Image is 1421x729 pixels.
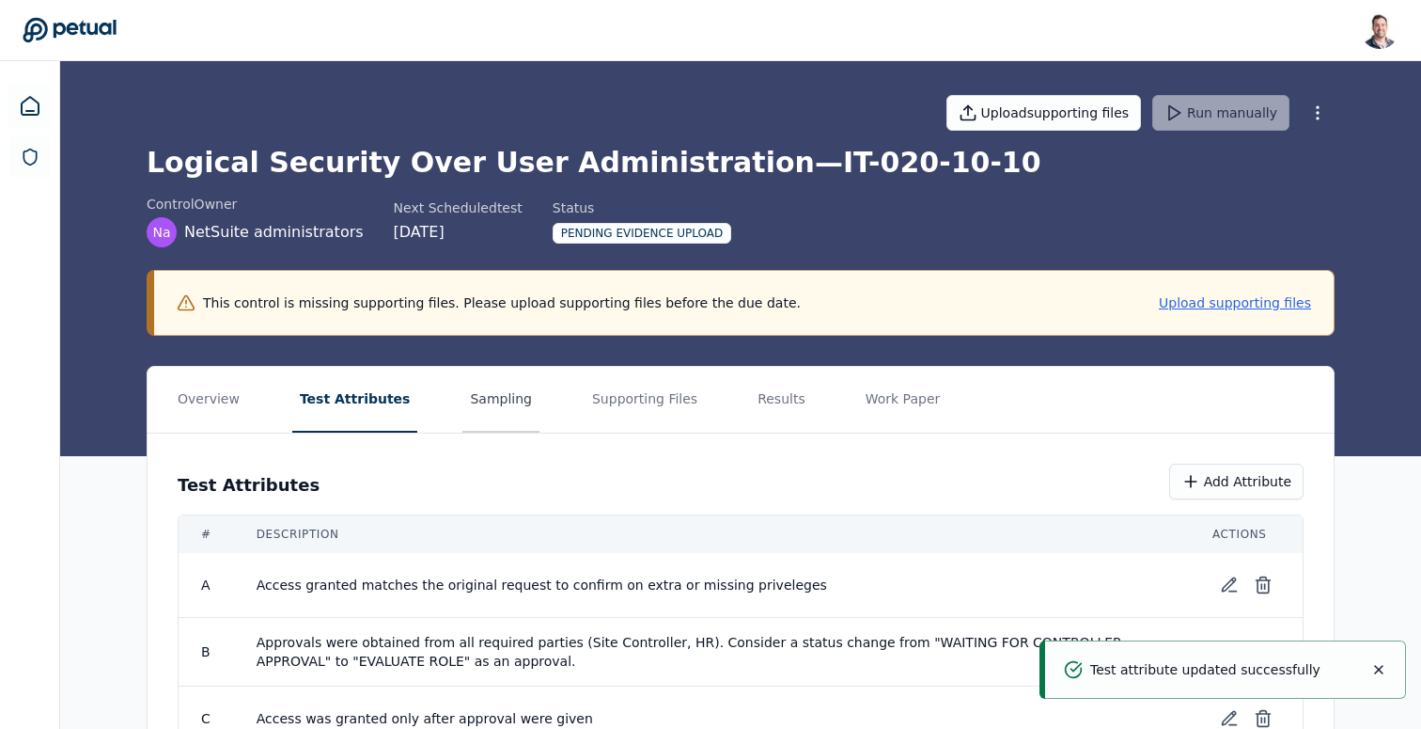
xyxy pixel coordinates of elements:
[148,367,1334,433] nav: Tabs
[203,293,801,312] p: This control is missing supporting files. Please upload supporting files before the due date.
[1212,568,1246,602] button: Edit test attribute
[1246,568,1280,602] button: Delete test attribute
[394,198,523,217] div: Next Scheduled test
[1361,11,1398,49] img: Snir Kodesh
[201,711,211,726] span: C
[585,367,705,433] button: Supporting Files
[1159,293,1311,312] button: Upload supporting files
[946,95,1142,131] button: Uploadsupporting files
[8,84,53,129] a: Dashboard
[292,367,418,433] button: Test Attributes
[1190,515,1303,553] th: Actions
[1169,464,1304,499] button: Add Attribute
[257,633,1167,671] span: Approvals were obtained from all required parties (Site Controller, HR). Consider a status change...
[1152,95,1289,131] button: Run manually
[9,136,51,178] a: SOC 1 Reports
[750,367,813,433] button: Results
[1212,633,1246,667] button: Edit test attribute
[462,367,539,433] button: Sampling
[858,367,948,433] button: Work Paper
[257,576,1167,594] span: Access granted matches the original request to confirm on extra or missing priveleges
[1090,660,1320,679] p: Test attribute updated successfully
[147,195,364,214] div: control Owner
[1301,96,1335,130] button: More Options
[553,198,732,217] div: Status
[201,644,211,659] span: B
[23,17,117,43] a: Go to Dashboard
[152,223,170,242] span: Na
[147,146,1335,180] h1: Logical Security Over User Administration — IT-020-10-10
[1246,633,1280,667] button: Delete test attribute
[179,515,234,553] th: #
[184,221,364,244] span: NetSuite administrators
[201,578,211,593] span: A
[170,367,247,433] button: Overview
[257,709,1167,728] span: Access was granted only after approval were given
[234,515,1190,553] th: Description
[178,472,320,499] h3: Test Attributes
[553,223,732,244] div: Pending Evidence Upload
[394,221,523,244] div: [DATE]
